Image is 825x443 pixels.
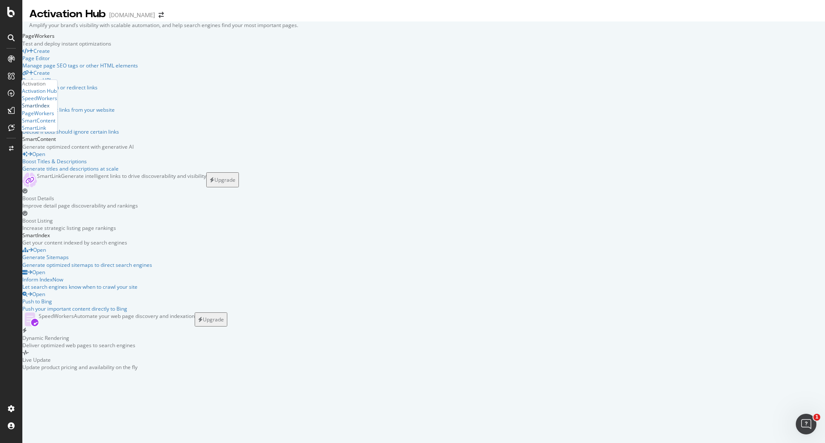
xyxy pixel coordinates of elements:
div: Activation Hub [29,7,106,21]
div: Live Update [22,356,239,364]
button: Upgrade [206,172,239,187]
a: CreateReplace URLsChange broken or redirect links [22,69,239,91]
div: SpeedWorkers [39,312,74,327]
div: SmartContent [22,135,239,143]
div: Automate your web page discovery and indexation [74,312,195,327]
div: Open [27,150,45,158]
div: Push to Bing [22,298,239,305]
div: SpeedWorkers [22,95,57,102]
div: Decide if bots should ignore certain links [22,128,239,135]
div: Amplify your brand’s visibility with scalable automation, and help search engines find your most ... [29,21,298,29]
div: Manage page SEO tags or other HTML elements [22,62,239,69]
div: Generate optimized content with generative AI [22,143,239,150]
a: CreatePage EditorManage page SEO tags or other HTML elements [22,47,239,69]
a: OpenBoost Titles & DescriptionsGenerate titles and descriptions at scale [22,150,239,172]
a: SmartContent [22,117,55,124]
div: Let search engines know when to crawl your site [22,283,239,290]
div: Open [27,290,45,298]
div: Update product pricing and availability on the fly [22,364,239,371]
div: Boost Titles & Descriptions [22,158,239,165]
div: Open [27,269,45,276]
div: Generate titles and descriptions at scale [22,165,239,172]
div: Boost Listing [22,217,239,224]
div: Upgrade [198,316,224,323]
div: Inform IndexNow [22,276,239,283]
div: arrow-right-arrow-left [159,12,164,18]
span: 1 [813,414,820,421]
div: Remove URLs [22,99,239,106]
div: SmartLink [22,124,46,131]
div: Create [29,69,50,76]
div: Improve detail page discoverability and rankings [22,202,239,209]
div: Nofollow URLs [22,121,239,128]
div: PageWorkers [22,32,239,40]
div: Create [29,47,50,55]
img: BeK2xBaZ.svg [22,312,39,327]
div: Test and deploy instant optimizations [22,40,239,47]
div: Hide irrelevant links from your website [22,106,239,113]
div: Increase strategic listing page rankings [22,224,239,232]
iframe: Intercom live chat [796,414,816,434]
div: Boost Details [22,195,239,202]
div: Get your content indexed by search engines [22,239,239,246]
a: OpenInform IndexNowLet search engines know when to crawl your site [22,269,239,290]
div: Open [28,246,46,254]
div: Generate optimized sitemaps to direct search engines [22,261,239,269]
div: Push your important content directly to Bing [22,305,239,312]
div: Page Editor [22,55,239,62]
a: Activation Hub [22,87,57,95]
a: OpenGenerate SitemapsGenerate optimized sitemaps to direct search engines [22,246,239,268]
button: Upgrade [195,312,227,327]
a: CreateNofollow URLsDecide if bots should ignore certain links [22,113,239,135]
div: SmartIndex [22,232,239,239]
div: [DOMAIN_NAME] [109,11,155,19]
div: Change broken or redirect links [22,84,239,91]
div: Generate Sitemaps [22,254,239,261]
a: CreateRemove URLsHide irrelevant links from your website [22,92,239,113]
div: SmartLink [37,172,61,187]
div: Generate intelligent links to drive discoverability and visibility [61,172,206,187]
div: Deliver optimized web pages to search engines [22,342,239,349]
a: OpenPush to BingPush your important content directly to Bing [22,290,239,312]
a: SmartIndex [22,102,49,109]
a: PageWorkers [22,110,54,117]
img: ClT5ayua.svg [22,172,37,187]
div: Activation [22,80,57,87]
div: Upgrade [210,176,235,183]
div: Replace URLs [22,76,239,84]
div: Dynamic Rendering [22,334,239,342]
